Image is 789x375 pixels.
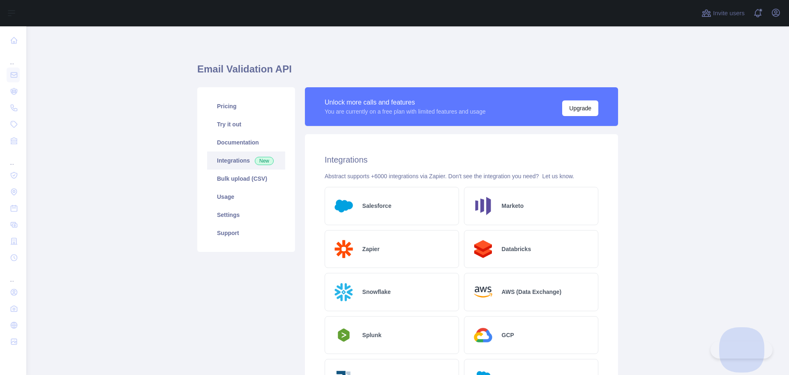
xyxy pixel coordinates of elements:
[7,267,20,283] div: ...
[502,202,524,210] h2: Marketo
[332,194,356,218] img: Logo
[713,9,745,18] span: Invite users
[471,280,495,304] img: Logo
[711,341,773,359] iframe: Toggle Customer Support
[7,49,20,66] div: ...
[471,323,495,347] img: Logo
[562,100,598,116] button: Upgrade
[362,245,380,253] h2: Zapier
[207,188,285,206] a: Usage
[207,115,285,133] a: Try it out
[207,224,285,242] a: Support
[207,151,285,170] a: Integrations New
[207,170,285,188] a: Bulk upload (CSV)
[362,288,391,296] h2: Snowflake
[325,107,486,116] div: You are currently on a free plan with limited features and usage
[362,331,382,339] h2: Splunk
[325,98,486,107] div: Unlock more calls and features
[700,7,746,20] button: Invite users
[332,237,356,261] img: Logo
[207,133,285,151] a: Documentation
[471,194,495,218] img: Logo
[471,237,495,261] img: Logo
[502,245,531,253] h2: Databricks
[7,150,20,166] div: ...
[207,206,285,224] a: Settings
[332,280,356,304] img: Logo
[502,288,561,296] h2: AWS (Data Exchange)
[325,172,598,180] div: Abstract supports +6000 integrations via Zapier. Don't see the integration you need?
[325,154,598,165] h2: Integrations
[542,173,574,179] a: Let us know.
[332,326,356,344] img: Logo
[255,157,274,165] span: New
[362,202,392,210] h2: Salesforce
[207,97,285,115] a: Pricing
[197,63,618,82] h1: Email Validation API
[502,331,514,339] h2: GCP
